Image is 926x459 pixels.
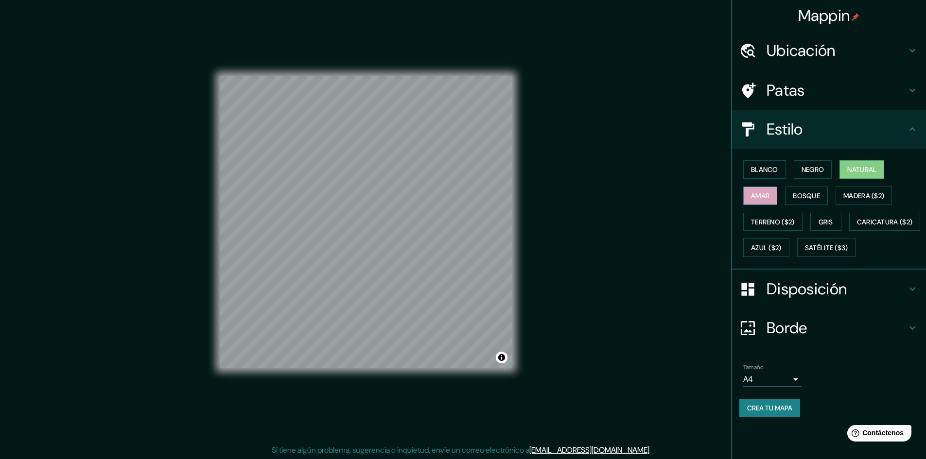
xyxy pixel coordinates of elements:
font: Patas [767,80,805,101]
font: . [649,445,651,455]
button: Negro [794,160,832,179]
font: Azul ($2) [751,244,782,253]
font: Si tiene algún problema, sugerencia o inquietud, envíe un correo electrónico a [272,445,529,455]
button: Blanco [743,160,786,179]
font: Negro [802,165,824,174]
button: Bosque [785,187,828,205]
button: Natural [839,160,884,179]
font: A4 [743,374,753,384]
button: Caricatura ($2) [849,213,921,231]
font: Ubicación [767,40,836,61]
font: Mappin [798,5,850,26]
font: Madera ($2) [843,191,884,200]
button: Satélite ($3) [797,238,856,257]
div: Borde [732,308,926,347]
canvas: Mapa [220,76,512,368]
button: Activar o desactivar atribución [496,352,507,363]
button: Madera ($2) [836,187,892,205]
font: Borde [767,318,807,338]
font: Satélite ($3) [805,244,848,253]
iframe: Lanzador de widgets de ayuda [839,421,915,448]
font: . [651,444,652,455]
font: Blanco [751,165,778,174]
font: Bosque [793,191,820,200]
font: Estilo [767,119,803,139]
div: Patas [732,71,926,110]
font: Caricatura ($2) [857,218,913,226]
font: Amar [751,191,769,200]
button: Amar [743,187,777,205]
div: A4 [743,372,802,387]
font: Crea tu mapa [747,404,792,412]
button: Terreno ($2) [743,213,803,231]
button: Azul ($2) [743,238,789,257]
img: pin-icon.png [852,13,859,21]
font: Natural [847,165,876,174]
font: Terreno ($2) [751,218,795,226]
a: [EMAIL_ADDRESS][DOMAIN_NAME] [529,445,649,455]
div: Ubicación [732,31,926,70]
font: Gris [819,218,833,226]
font: Disposición [767,279,847,299]
font: . [652,444,654,455]
button: Crea tu mapa [739,399,800,417]
div: Disposición [732,270,926,308]
button: Gris [810,213,841,231]
div: Estilo [732,110,926,149]
font: Tamaño [743,363,763,371]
